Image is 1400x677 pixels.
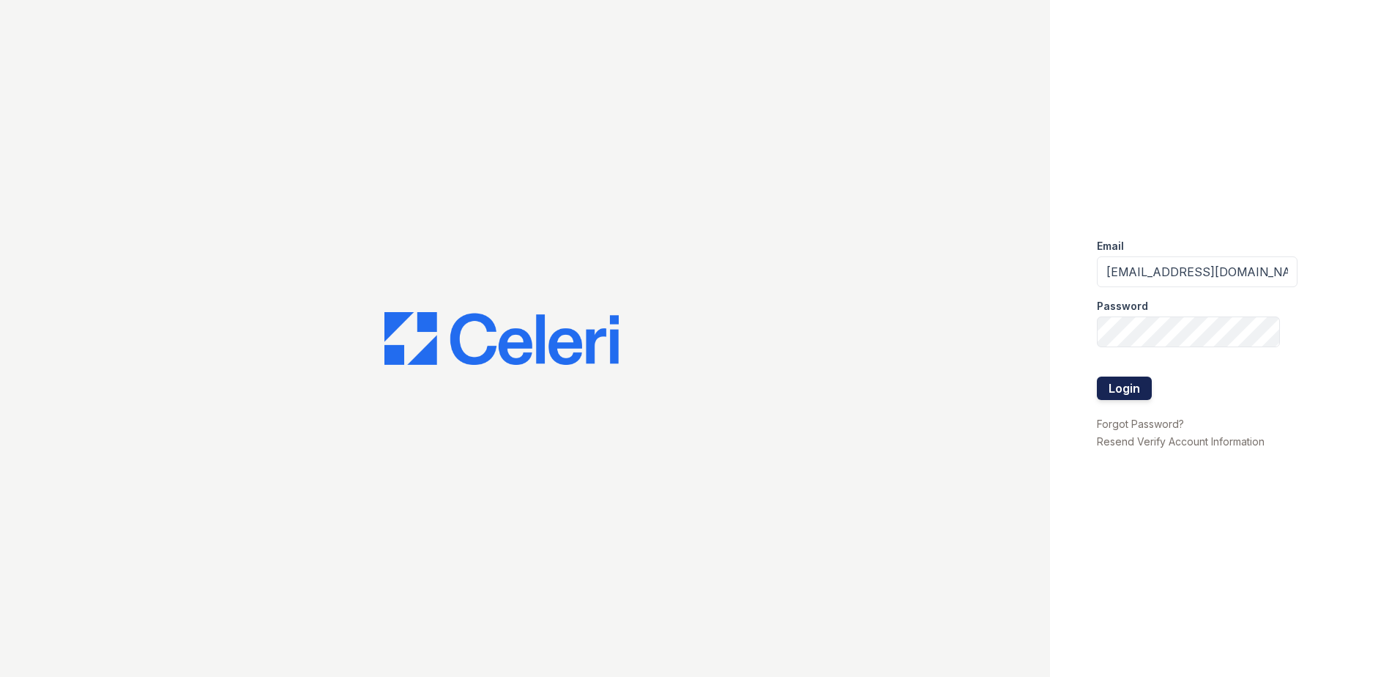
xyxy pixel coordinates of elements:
[1097,377,1152,400] button: Login
[384,312,619,365] img: CE_Logo_Blue-a8612792a0a2168367f1c8372b55b34899dd931a85d93a1a3d3e32e68fde9ad4.png
[1097,299,1148,314] label: Password
[1097,435,1265,448] a: Resend Verify Account Information
[1097,418,1184,430] a: Forgot Password?
[1097,239,1124,254] label: Email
